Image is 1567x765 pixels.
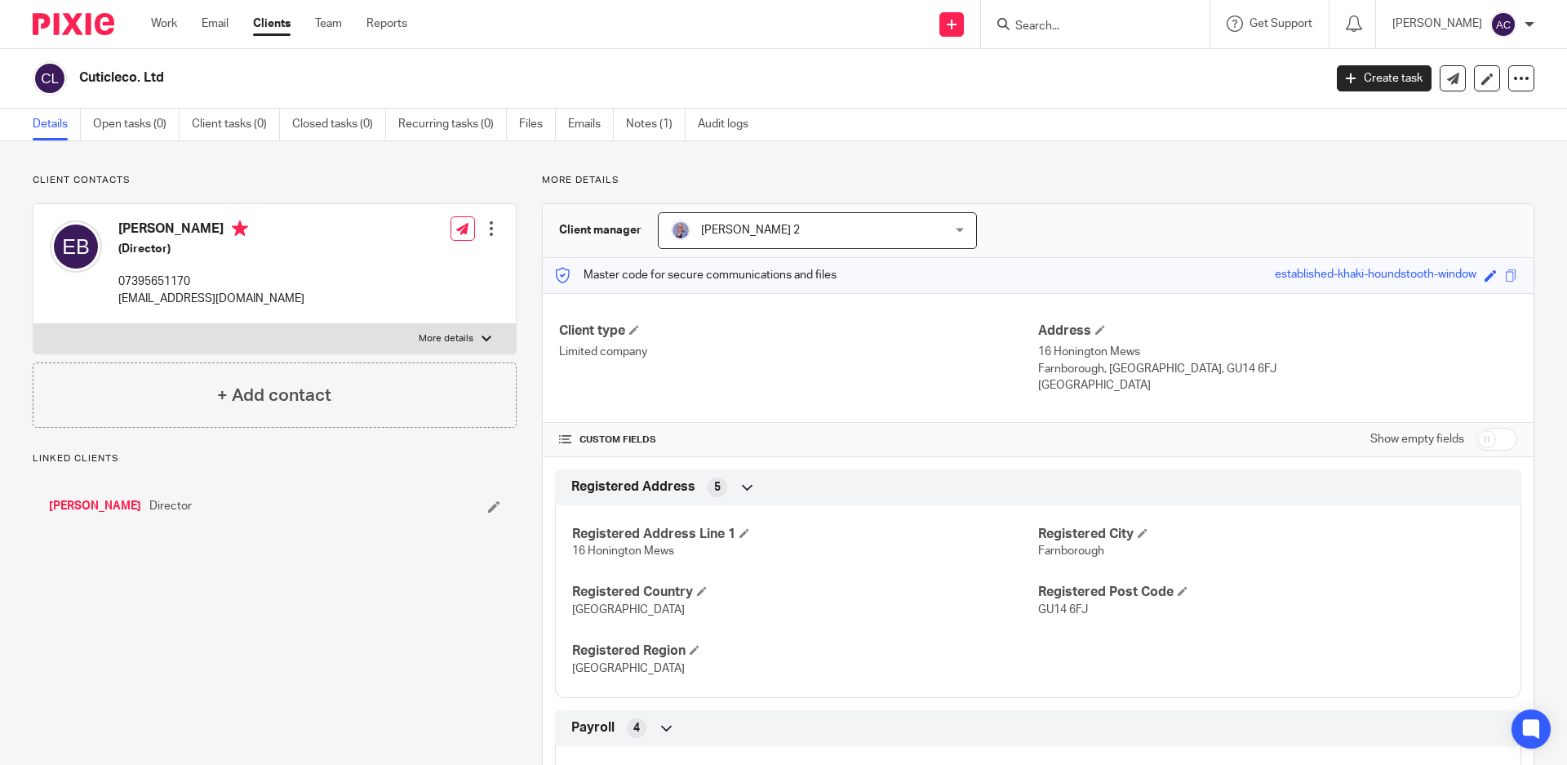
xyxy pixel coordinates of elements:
[50,220,102,273] img: svg%3E
[49,498,141,514] a: [PERSON_NAME]
[559,222,641,238] h3: Client manager
[315,16,342,32] a: Team
[571,478,695,496] span: Registered Address
[572,584,1038,601] h4: Registered Country
[149,498,192,514] span: Director
[1337,65,1432,91] a: Create task
[1275,266,1476,285] div: established-khaki-houndstooth-window
[633,720,640,736] span: 4
[1038,604,1088,616] span: GU14 6FJ
[572,643,1038,660] h4: Registered Region
[571,719,615,736] span: Payroll
[572,663,685,674] span: [GEOGRAPHIC_DATA]
[555,267,837,283] p: Master code for secure communications and files
[542,174,1534,187] p: More details
[232,220,248,237] i: Primary
[572,604,685,616] span: [GEOGRAPHIC_DATA]
[1370,431,1464,447] label: Show empty fields
[1038,584,1504,601] h4: Registered Post Code
[671,220,690,240] img: JC%20Linked%20In.jpg
[33,452,517,465] p: Linked clients
[698,109,761,140] a: Audit logs
[1490,11,1516,38] img: svg%3E
[568,109,614,140] a: Emails
[202,16,229,32] a: Email
[1038,322,1517,340] h4: Address
[217,383,331,408] h4: + Add contact
[1038,361,1517,377] p: Farnborough, [GEOGRAPHIC_DATA], GU14 6FJ
[626,109,686,140] a: Notes (1)
[519,109,556,140] a: Files
[253,16,291,32] a: Clients
[118,241,304,257] h5: (Director)
[559,434,1038,447] h4: CUSTOM FIELDS
[1038,545,1104,557] span: Farnborough
[714,479,721,496] span: 5
[93,109,180,140] a: Open tasks (0)
[559,344,1038,360] p: Limited company
[1038,526,1504,543] h4: Registered City
[398,109,507,140] a: Recurring tasks (0)
[33,61,67,96] img: svg%3E
[559,322,1038,340] h4: Client type
[33,174,517,187] p: Client contacts
[292,109,386,140] a: Closed tasks (0)
[701,225,800,236] span: [PERSON_NAME] 2
[192,109,280,140] a: Client tasks (0)
[118,220,304,241] h4: [PERSON_NAME]
[33,109,81,140] a: Details
[1250,18,1312,29] span: Get Support
[366,16,407,32] a: Reports
[1038,377,1517,394] p: [GEOGRAPHIC_DATA]
[79,69,1066,87] h2: Cuticleco. Ltd
[1038,344,1517,360] p: 16 Honington Mews
[33,13,114,35] img: Pixie
[151,16,177,32] a: Work
[1014,20,1161,34] input: Search
[118,291,304,307] p: [EMAIL_ADDRESS][DOMAIN_NAME]
[572,526,1038,543] h4: Registered Address Line 1
[1392,16,1482,32] p: [PERSON_NAME]
[419,332,473,345] p: More details
[572,545,674,557] span: 16 Honington Mews
[118,274,304,290] p: 07395651170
